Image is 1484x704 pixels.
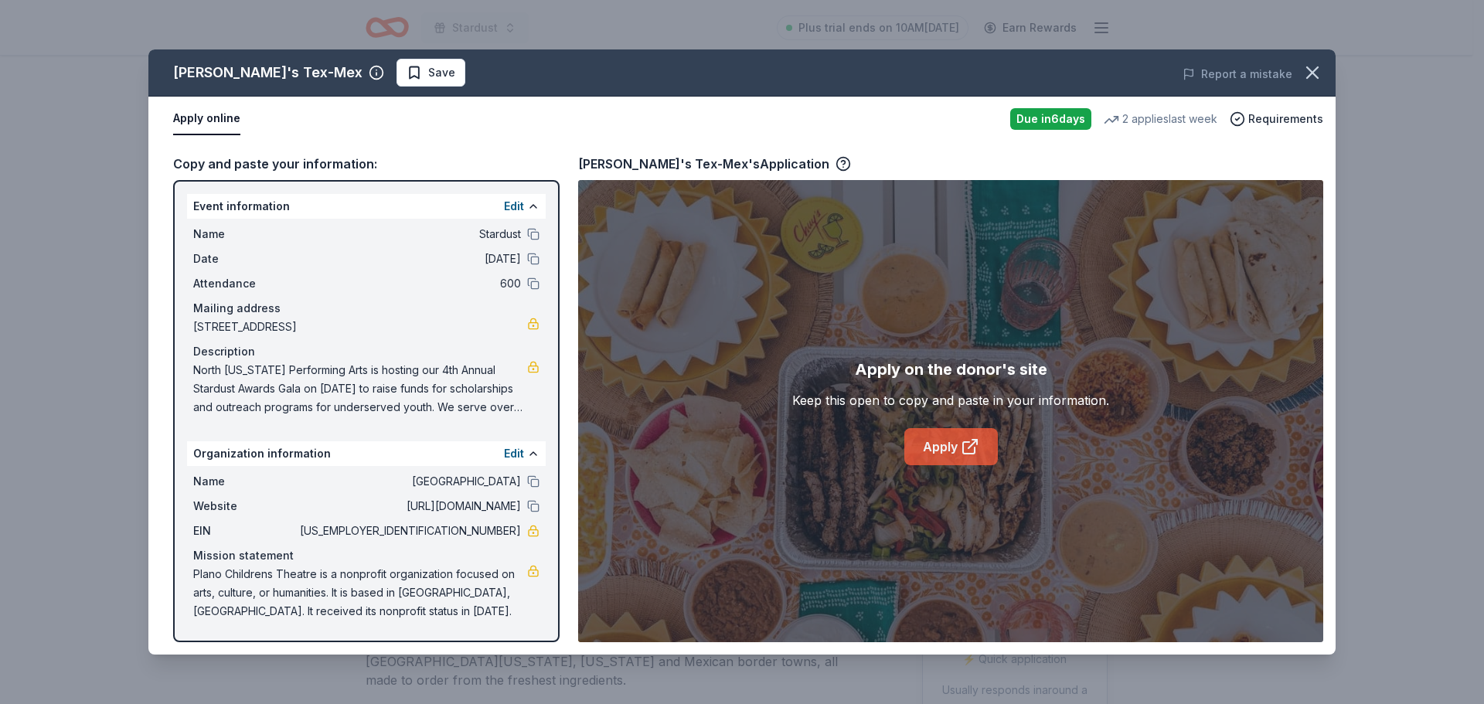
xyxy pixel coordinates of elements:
[297,225,521,243] span: Stardust
[193,250,297,268] span: Date
[578,154,851,174] div: [PERSON_NAME]'s Tex-Mex's Application
[173,154,560,174] div: Copy and paste your information:
[173,103,240,135] button: Apply online
[297,274,521,293] span: 600
[187,194,546,219] div: Event information
[297,497,521,515] span: [URL][DOMAIN_NAME]
[1104,110,1217,128] div: 2 applies last week
[1230,110,1323,128] button: Requirements
[428,63,455,82] span: Save
[1183,65,1292,83] button: Report a mistake
[193,318,527,336] span: [STREET_ADDRESS]
[193,472,297,491] span: Name
[193,361,527,417] span: North [US_STATE] Performing Arts is hosting our 4th Annual Stardust Awards Gala on [DATE] to rais...
[193,299,539,318] div: Mailing address
[173,60,362,85] div: [PERSON_NAME]'s Tex-Mex
[397,59,465,87] button: Save
[297,522,521,540] span: [US_EMPLOYER_IDENTIFICATION_NUMBER]
[297,250,521,268] span: [DATE]
[193,274,297,293] span: Attendance
[1010,108,1091,130] div: Due in 6 days
[193,497,297,515] span: Website
[193,546,539,565] div: Mission statement
[904,428,998,465] a: Apply
[792,391,1109,410] div: Keep this open to copy and paste in your information.
[855,357,1047,382] div: Apply on the donor's site
[1248,110,1323,128] span: Requirements
[193,225,297,243] span: Name
[504,197,524,216] button: Edit
[193,342,539,361] div: Description
[504,444,524,463] button: Edit
[193,565,527,621] span: Plano Childrens Theatre is a nonprofit organization focused on arts, culture, or humanities. It i...
[187,441,546,466] div: Organization information
[193,522,297,540] span: EIN
[297,472,521,491] span: [GEOGRAPHIC_DATA]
